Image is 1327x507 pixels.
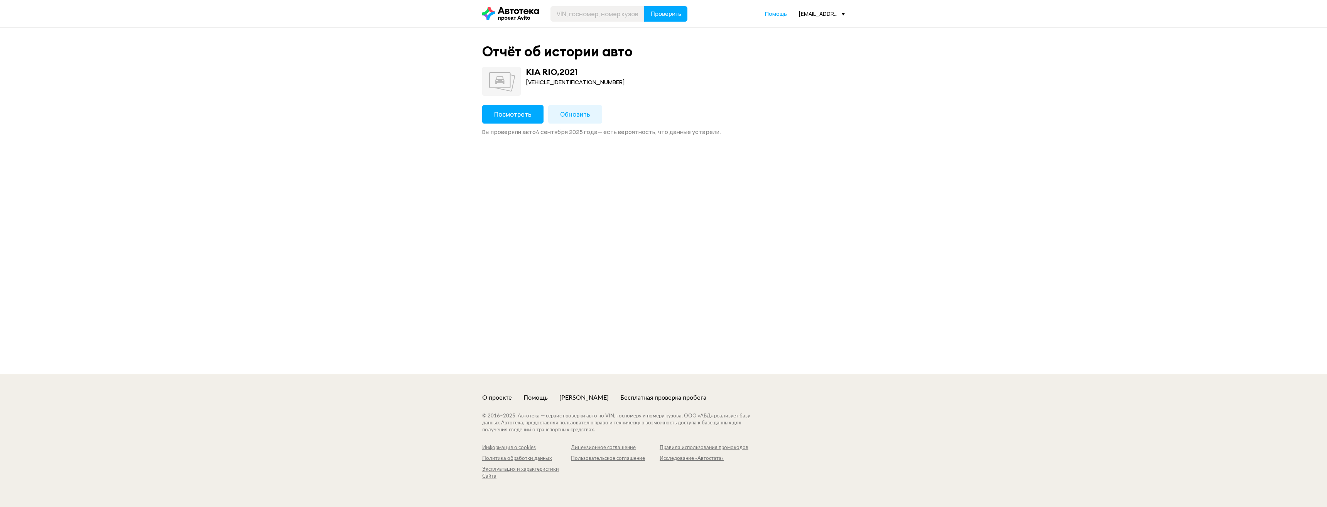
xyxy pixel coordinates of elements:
[482,128,845,136] div: Вы проверяли авто 4 сентября 2025 года — есть вероятность, что данные устарели.
[571,444,660,451] a: Лицензионное соглашение
[560,110,590,119] span: Обновить
[765,10,787,18] a: Помощь
[650,11,681,17] span: Проверить
[523,393,548,402] a: Помощь
[482,444,571,451] a: Информация о cookies
[620,393,706,402] a: Бесплатная проверка пробега
[548,105,602,124] button: Обновить
[482,466,571,480] a: Эксплуатация и характеристики Сайта
[799,10,845,17] div: [EMAIL_ADDRESS][DOMAIN_NAME]
[765,10,787,17] span: Помощь
[482,105,544,124] button: Посмотреть
[660,455,748,462] a: Исследование «Автостата»
[559,393,609,402] a: [PERSON_NAME]
[571,455,660,462] a: Пользовательское соглашение
[482,413,766,434] div: © 2016– 2025 . Автотека — сервис проверки авто по VIN, госномеру и номеру кузова. ООО «АБД» реали...
[550,6,645,22] input: VIN, госномер, номер кузова
[660,444,748,451] a: Правила использования промокодов
[526,67,578,77] div: KIA RIO , 2021
[526,78,625,86] div: [VEHICLE_IDENTIFICATION_NUMBER]
[644,6,687,22] button: Проверить
[482,393,512,402] a: О проекте
[482,43,633,60] div: Отчёт об истории авто
[494,110,532,119] span: Посмотреть
[482,455,571,462] a: Политика обработки данных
